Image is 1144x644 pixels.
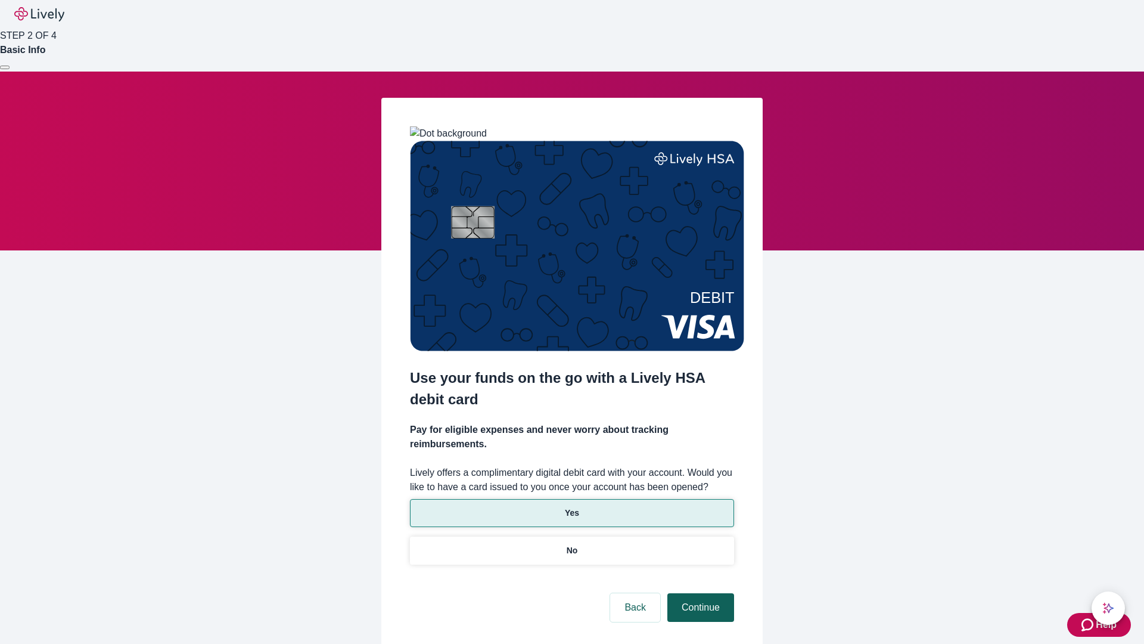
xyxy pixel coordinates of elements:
label: Lively offers a complimentary digital debit card with your account. Would you like to have a card... [410,466,734,494]
button: Continue [667,593,734,622]
img: Lively [14,7,64,21]
h2: Use your funds on the go with a Lively HSA debit card [410,367,734,410]
button: chat [1092,592,1125,625]
button: Yes [410,499,734,527]
svg: Lively AI Assistant [1102,602,1114,614]
svg: Zendesk support icon [1081,618,1096,632]
p: Yes [565,507,579,519]
img: Dot background [410,126,487,141]
span: Help [1096,618,1117,632]
h4: Pay for eligible expenses and never worry about tracking reimbursements. [410,423,734,451]
p: No [567,544,578,557]
button: No [410,537,734,565]
img: Debit card [410,141,744,351]
button: Back [610,593,660,622]
button: Zendesk support iconHelp [1067,613,1131,637]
